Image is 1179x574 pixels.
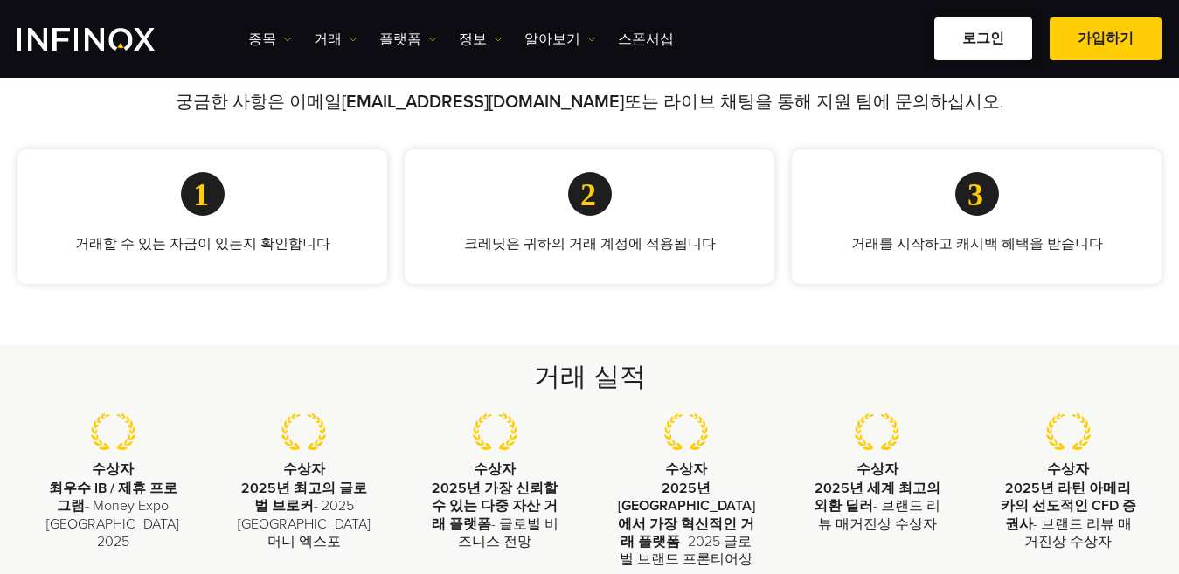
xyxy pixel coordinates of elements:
a: 플랫폼 [379,29,437,50]
a: 로그인 [934,17,1032,60]
a: 스폰서십 [618,29,674,50]
h2: 거래 실적 [44,359,1136,396]
a: 거래 [314,29,357,50]
p: - 브랜드 리뷰 매거진상 수상자 [808,480,947,533]
strong: 2025년 세계 최고의 외환 딜러 [814,480,940,515]
p: - 2025 [GEOGRAPHIC_DATA] 머니 엑스포 [235,480,374,550]
p: 거래를 시작하고 캐시백 혜택을 받습니다 [820,233,1134,254]
p: - 글로벌 비즈니스 전망 [426,480,565,550]
a: INFINOX Logo [17,28,196,51]
strong: 2025년 최고의 글로벌 브로커 [241,480,367,515]
strong: 2025년 [GEOGRAPHIC_DATA]에서 가장 혁신적인 거래 플랫폼 [618,480,755,550]
a: 알아보기 [524,29,596,50]
a: 가입하기 [1050,17,1162,60]
p: 거래할 수 있는 자금이 있는지 확인합니다 [45,233,359,254]
strong: 2025년 라틴 아메리카의 선도적인 CFD 증권사 [1001,480,1136,533]
p: - 2025 글로벌 브랜드 프론티어상 [617,480,756,569]
strong: 수상자 [92,460,134,478]
strong: 2025년 가장 신뢰할 수 있는 다중 자산 거래 플랫폼 [432,480,558,533]
p: - 브랜드 리뷰 매거진상 수상자 [999,480,1138,550]
strong: 수상자 [857,460,898,478]
strong: 수상자 [1047,460,1089,478]
strong: 수상자 [665,460,707,478]
strong: 수상자 [474,460,516,478]
a: [EMAIL_ADDRESS][DOMAIN_NAME] [342,92,624,113]
strong: 최우수 IB / 제휴 프로그램 [49,480,177,515]
a: 종목 [248,29,292,50]
p: 크레딧은 귀하의 거래 계정에 적용됩니다 [433,233,746,254]
a: 정보 [459,29,503,50]
p: - Money Expo [GEOGRAPHIC_DATA] 2025 [44,480,183,550]
p: 궁금한 사항은 이메일 또는 라이브 채팅을 통해 지원 팀에 문의하십시오. [44,90,1136,114]
strong: 수상자 [283,460,325,478]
